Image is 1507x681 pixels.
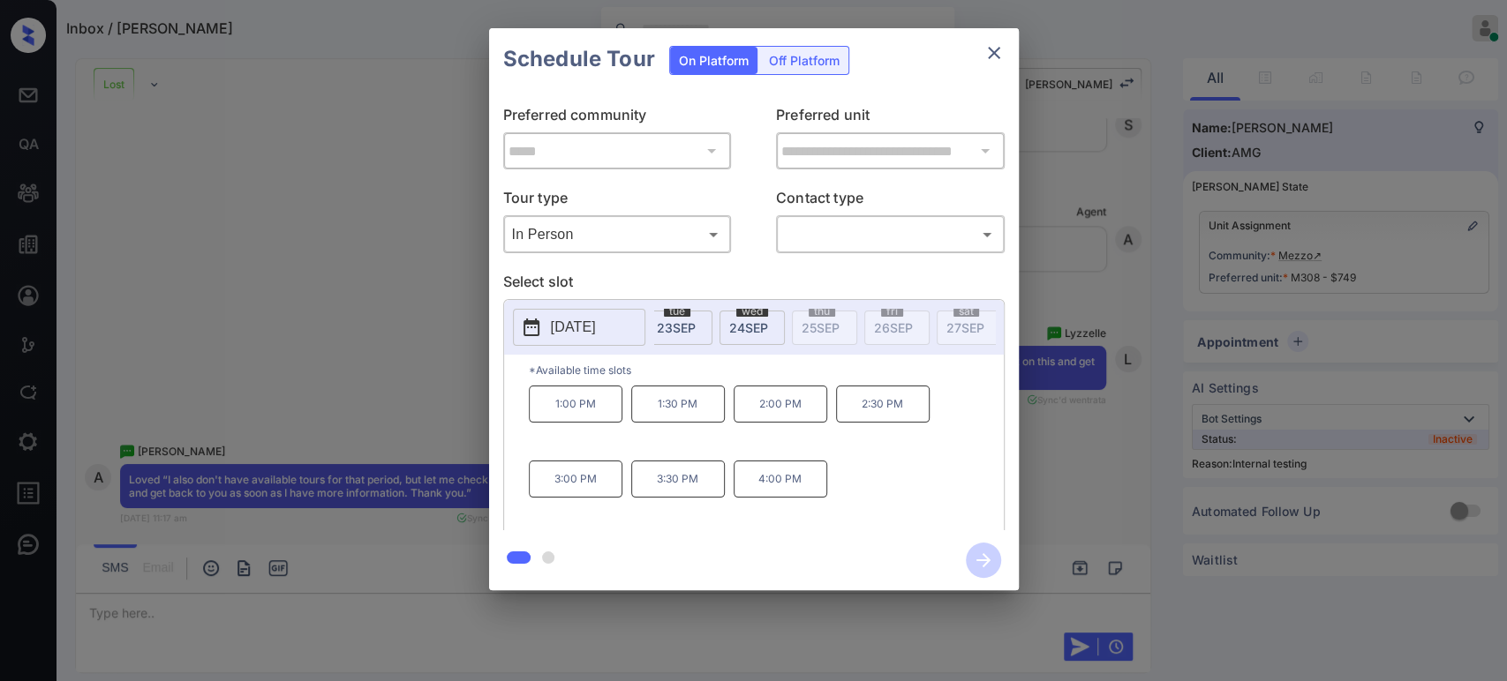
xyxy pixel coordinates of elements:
p: 1:30 PM [631,385,725,423]
p: Preferred unit [776,104,1005,132]
span: 24 SEP [729,320,768,335]
p: Select slot [503,271,1005,299]
p: *Available time slots [529,355,1004,385]
button: btn-next [955,537,1012,583]
span: 23 SEP [657,320,696,335]
h2: Schedule Tour [489,28,669,90]
p: Contact type [776,187,1005,215]
div: Off Platform [760,47,848,74]
div: date-select [647,311,712,345]
span: wed [736,306,768,317]
p: [DATE] [551,317,596,338]
div: On Platform [670,47,757,74]
p: 2:00 PM [734,385,827,423]
p: 3:00 PM [529,460,622,498]
div: date-select [720,311,785,345]
span: tue [664,306,690,317]
p: Tour type [503,187,732,215]
p: Preferred community [503,104,732,132]
p: 3:30 PM [631,460,725,498]
p: 1:00 PM [529,385,622,423]
button: [DATE] [513,309,645,346]
button: close [976,35,1012,71]
div: In Person [508,220,727,249]
p: 2:30 PM [836,385,930,423]
p: 4:00 PM [734,460,827,498]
